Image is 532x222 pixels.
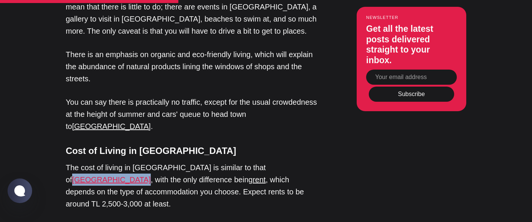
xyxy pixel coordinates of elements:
h3: Get all the latest posts delivered straight to your inbox. [366,24,457,65]
p: You can say there is practically no traffic, except for the usual crowdedness at the height of su... [66,96,319,132]
input: Your email address [366,70,457,85]
a: [GEOGRAPHIC_DATA] [72,175,151,184]
small: Newsletter [366,15,457,20]
button: Subscribe [369,86,454,101]
a: [GEOGRAPHIC_DATA] [72,122,151,130]
p: There is an emphasis on organic and eco-friendly living, which will explain the abundance of natu... [66,48,319,85]
p: The cost of living in [GEOGRAPHIC_DATA] is similar to that of , with the only difference being , ... [66,161,319,210]
h4: Cost of Living in [GEOGRAPHIC_DATA] [66,144,319,158]
a: rent [253,175,266,184]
